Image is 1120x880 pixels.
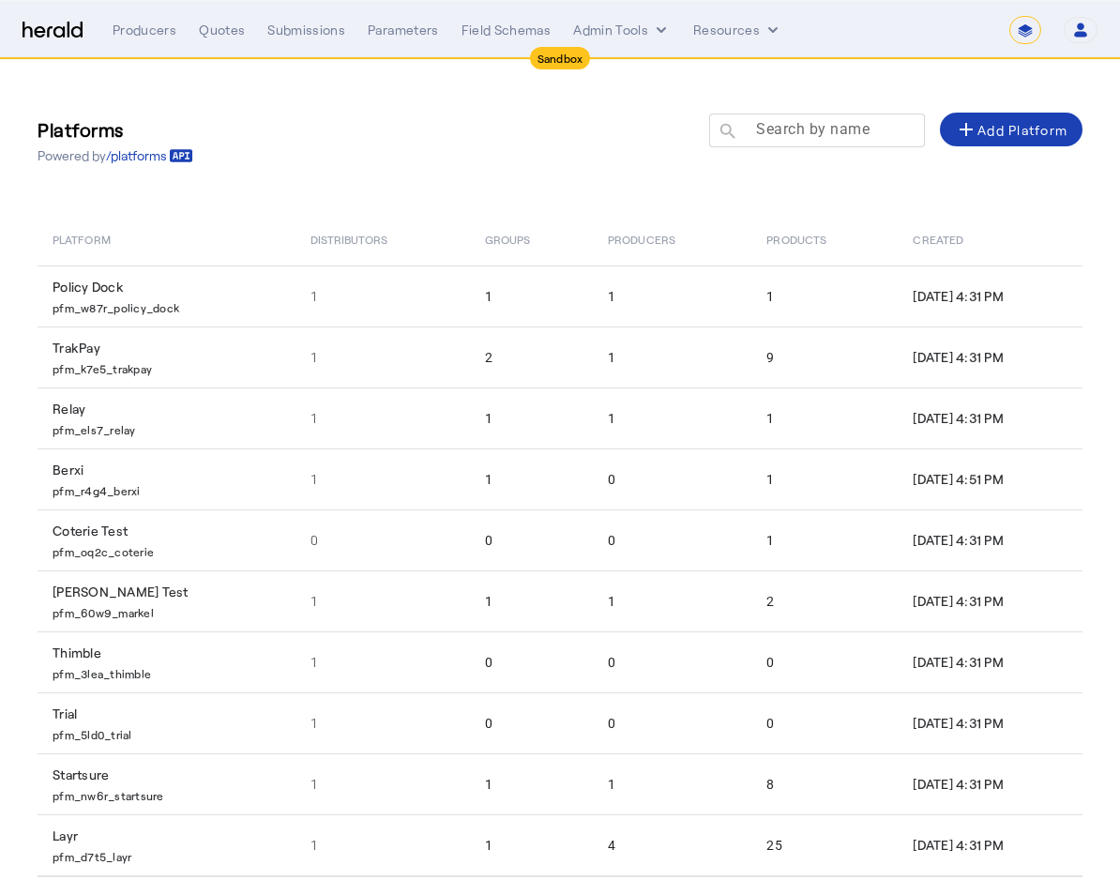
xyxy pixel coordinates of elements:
th: Producers [593,213,751,266]
td: [DATE] 4:31 PM [898,266,1082,326]
td: 0 [751,631,898,692]
p: pfm_d7t5_layr [53,845,288,864]
td: 1 [751,448,898,509]
td: 1 [470,387,593,448]
div: Submissions [267,21,345,39]
div: Parameters [368,21,439,39]
mat-icon: add [955,118,977,141]
td: 0 [593,692,751,753]
td: Berxi [38,448,295,509]
td: [DATE] 4:31 PM [898,753,1082,814]
td: 0 [470,631,593,692]
th: Products [751,213,898,266]
td: 1 [593,753,751,814]
td: 1 [295,814,470,876]
td: 25 [751,814,898,876]
td: 1 [470,570,593,631]
td: 0 [593,448,751,509]
p: pfm_5ld0_trial [53,723,288,742]
td: Relay [38,387,295,448]
p: pfm_w87r_policy_dock [53,296,288,315]
p: pfm_k7e5_trakpay [53,357,288,376]
td: 1 [295,692,470,753]
td: [DATE] 4:31 PM [898,387,1082,448]
td: [DATE] 4:31 PM [898,326,1082,387]
div: Sandbox [530,47,591,69]
mat-label: Search by name [756,120,870,138]
td: 1 [751,387,898,448]
td: [DATE] 4:31 PM [898,631,1082,692]
td: 1 [593,326,751,387]
div: Add Platform [955,118,1067,141]
td: 0 [751,692,898,753]
th: Platform [38,213,295,266]
a: /platforms [106,146,193,165]
td: Coterie Test [38,509,295,570]
td: 1 [593,387,751,448]
td: 0 [593,631,751,692]
div: Quotes [199,21,245,39]
td: 1 [593,266,751,326]
td: 1 [470,814,593,876]
td: 1 [295,448,470,509]
td: 1 [470,753,593,814]
div: Field Schemas [462,21,552,39]
mat-icon: search [709,121,741,144]
td: 0 [470,692,593,753]
td: 1 [295,631,470,692]
td: [DATE] 4:31 PM [898,570,1082,631]
th: Created [898,213,1082,266]
td: [PERSON_NAME] Test [38,570,295,631]
td: 1 [470,266,593,326]
p: pfm_60w9_markel [53,601,288,620]
td: 1 [751,509,898,570]
button: Add Platform [940,113,1082,146]
td: 4 [593,814,751,876]
td: 1 [593,570,751,631]
td: Policy Dock [38,266,295,326]
td: [DATE] 4:31 PM [898,692,1082,753]
button: internal dropdown menu [573,21,671,39]
td: [DATE] 4:31 PM [898,509,1082,570]
td: 0 [470,509,593,570]
td: 1 [470,448,593,509]
td: 0 [295,509,470,570]
td: Trial [38,692,295,753]
button: Resources dropdown menu [693,21,782,39]
td: 2 [751,570,898,631]
td: 9 [751,326,898,387]
td: 1 [295,326,470,387]
div: Producers [113,21,176,39]
th: Distributors [295,213,470,266]
td: 1 [295,266,470,326]
td: 1 [295,387,470,448]
p: pfm_nw6r_startsure [53,784,288,803]
td: 1 [751,266,898,326]
td: [DATE] 4:31 PM [898,814,1082,876]
td: [DATE] 4:51 PM [898,448,1082,509]
td: Startsure [38,753,295,814]
td: Layr [38,814,295,876]
td: TrakPay [38,326,295,387]
td: 0 [593,509,751,570]
p: pfm_oq2c_coterie [53,540,288,559]
img: Herald Logo [23,22,83,39]
p: pfm_els7_relay [53,418,288,437]
p: pfm_r4g4_berxi [53,479,288,498]
td: 1 [295,570,470,631]
td: 8 [751,753,898,814]
p: pfm_3lea_thimble [53,662,288,681]
th: Groups [470,213,593,266]
td: 1 [295,753,470,814]
h3: Platforms [38,116,193,143]
td: Thimble [38,631,295,692]
td: 2 [470,326,593,387]
p: Powered by [38,146,193,165]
